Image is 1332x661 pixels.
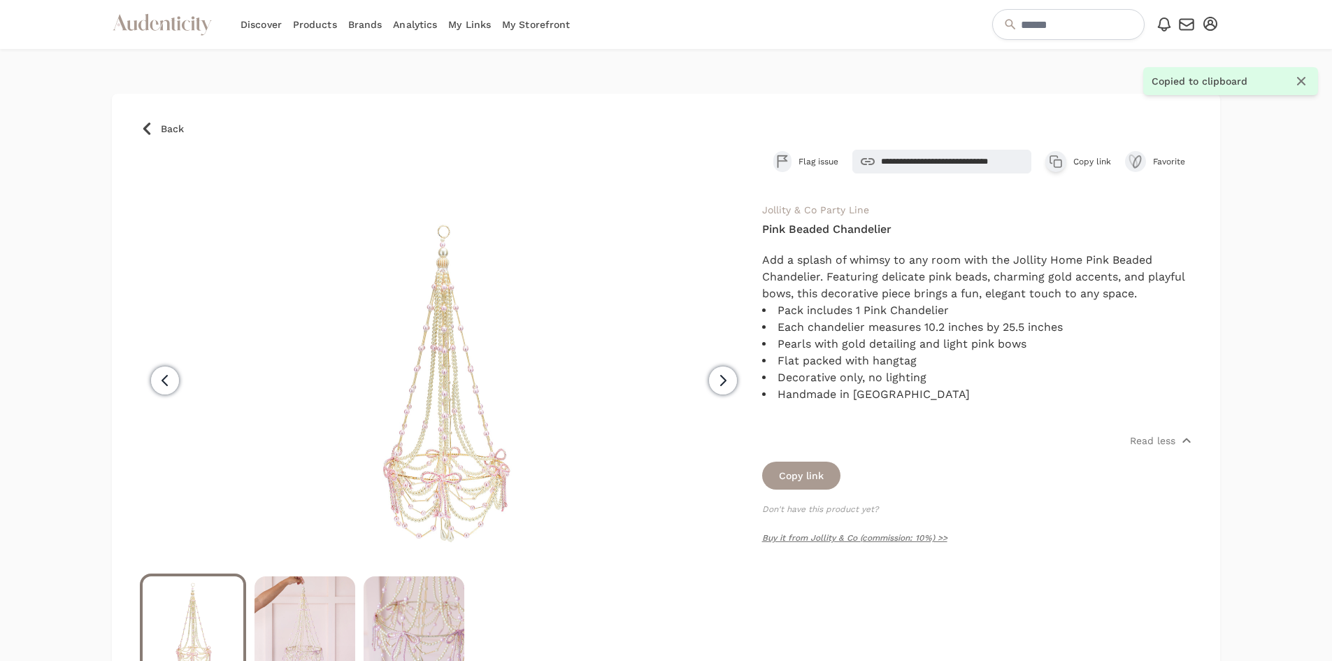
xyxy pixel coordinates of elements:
img: Jollity Home Pink Beaded Chandelier, Jollity & Co [265,201,623,560]
li: Pack includes 1 Pink Chandelier [762,302,1192,319]
span: Copy link [1073,156,1111,167]
p: Don't have this product yet? [762,504,1192,515]
button: Favorite [1125,151,1192,172]
a: Jollity & Co Party Line [762,204,869,215]
button: Copy link [1045,151,1111,172]
span: Copied to clipboard [1152,74,1286,88]
li: Handmade in [GEOGRAPHIC_DATA] [762,386,1192,403]
li: Flat packed with hangtag [762,353,1192,369]
button: Copy link [762,462,840,490]
a: Back [140,122,1192,136]
p: Add a splash of whimsy to any room with the Jollity Home Pink Beaded Chandelier. Featuring delica... [762,252,1192,302]
span: Favorite [1153,156,1192,167]
a: Buy it from Jollity & Co (commission: 10%) >> [762,533,947,543]
h4: Pink Beaded Chandelier [762,221,1192,238]
span: Flag issue [799,156,838,167]
li: Each chandelier measures 10.2 inches by 25.5 inches [762,319,1192,336]
li: Decorative only, no lighting [762,369,1192,386]
button: Flag issue [773,151,838,172]
span: Back [161,122,184,136]
p: Read less [1130,434,1175,448]
button: Read less [1130,434,1192,448]
li: Pearls with gold detailing and light pink bows [762,336,1192,353]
